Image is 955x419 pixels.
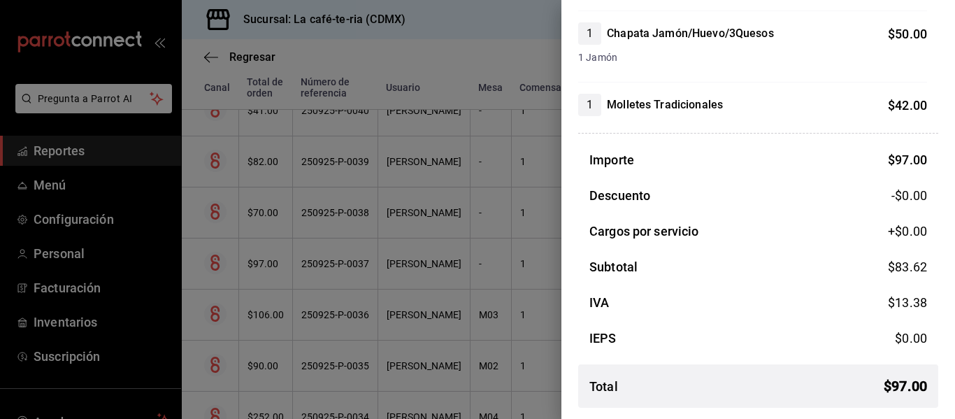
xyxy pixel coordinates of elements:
h3: IEPS [589,329,617,348]
span: $ 50.00 [888,27,927,41]
h3: Total [589,377,618,396]
h3: Importe [589,150,634,169]
h4: Chapata Jamón/Huevo/3Quesos [607,25,774,42]
span: $ 13.38 [888,295,927,310]
span: 1 Jamón [578,50,927,65]
span: $ 97.00 [888,152,927,167]
span: -$0.00 [891,186,927,205]
h3: IVA [589,293,609,312]
h3: Cargos por servicio [589,222,699,241]
h3: Subtotal [589,257,638,276]
span: +$ 0.00 [888,222,927,241]
span: $ 83.62 [888,260,927,274]
span: $ 97.00 [884,376,927,397]
h4: Molletes Tradicionales [607,97,723,113]
span: $ 42.00 [888,98,927,113]
span: 1 [578,25,601,42]
h3: Descuento [589,186,650,205]
span: 1 [578,97,601,113]
span: $ 0.00 [895,331,927,346]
